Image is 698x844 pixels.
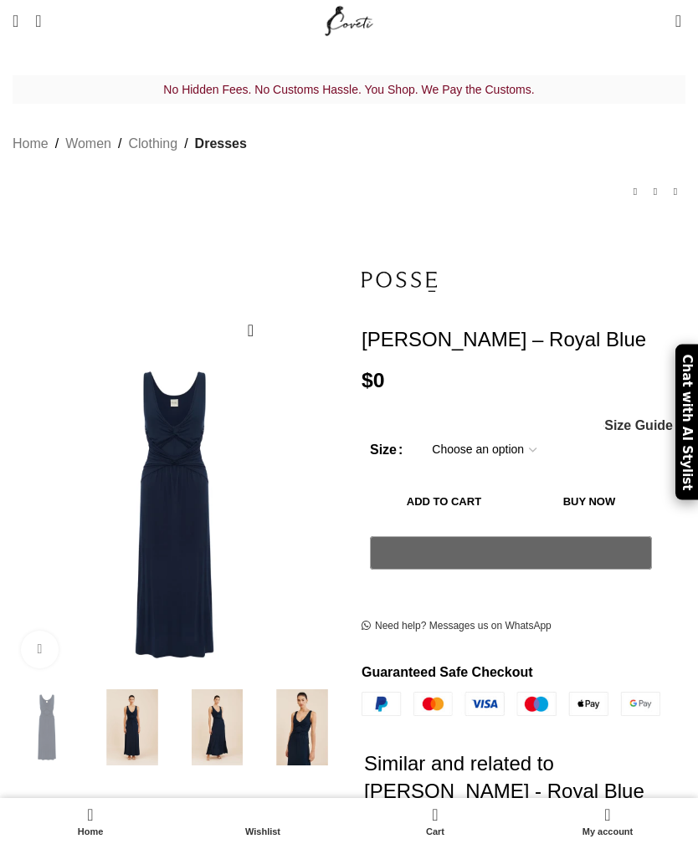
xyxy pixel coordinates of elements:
a: Size Guide [603,419,673,432]
iframe: Secure payment input frame [367,579,655,581]
a: Clothing [128,133,177,155]
img: Posse The label dress [94,689,171,766]
a: Site logo [321,13,377,27]
a: Previous product [625,182,645,202]
a: Open mobile menu [4,4,27,38]
span: $ [362,369,373,391]
a: Next product [665,182,685,202]
img: Posse The label dresses [179,689,256,766]
div: My cart [349,802,521,840]
a: 0 Cart [349,802,521,840]
button: Add to cart [370,484,518,519]
span: Home [13,826,168,837]
h2: Similar and related to [PERSON_NAME] - Royal Blue [364,716,663,839]
nav: Breadcrumb [13,133,247,155]
span: 0 [434,802,446,815]
img: Posse The label [362,244,437,320]
a: 0 [667,4,690,38]
a: Dresses [195,133,247,155]
h1: [PERSON_NAME] – Royal Blue [362,328,685,352]
bdi: 0 [362,369,385,391]
a: My account [521,802,694,840]
a: Wishlist [177,802,349,840]
button: Pay with GPay [370,536,652,570]
p: No Hidden Fees. No Customs Hassle. You Shop. We Pay the Customs. [13,79,685,100]
img: guaranteed-safe-checkout-bordered.j [362,692,660,716]
a: Home [4,802,177,840]
label: Size [370,439,403,461]
a: Home [13,133,49,155]
img: Posse The label [264,689,341,766]
a: Search [27,4,49,38]
span: My account [530,826,685,837]
span: Cart [357,826,513,837]
a: Women [65,133,111,155]
span: Size Guide [604,419,673,432]
a: Need help? Messages us on WhatsApp [362,620,552,633]
span: Wishlist [185,826,341,837]
span: 0 [676,8,689,21]
div: My Wishlist [650,4,667,38]
div: My wishlist [177,802,349,840]
strong: Guaranteed Safe Checkout [362,665,533,679]
img: Sasha Dress - Royal Blue [8,689,85,766]
button: Buy now [526,484,652,519]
